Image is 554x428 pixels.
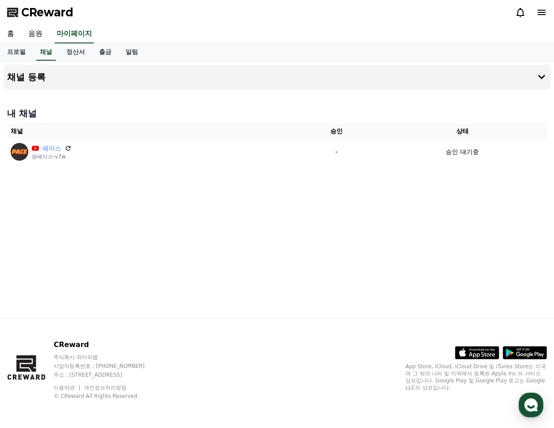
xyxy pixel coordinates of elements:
span: CReward [21,5,73,19]
a: 정산서 [59,44,92,61]
p: @페이스-v7w [32,153,72,160]
a: 이용약관 [53,385,81,391]
th: 승인 [295,123,378,139]
p: © CReward All Rights Reserved. [53,393,161,400]
a: 채널 [36,44,56,61]
img: 페이스 [11,143,28,161]
h4: 내 채널 [7,107,547,120]
p: 주소 : [STREET_ADDRESS] [53,371,161,378]
button: 채널 등록 [4,65,550,89]
a: 알림 [118,44,145,61]
a: 출금 [92,44,118,61]
p: CReward [53,339,161,350]
p: App Store, iCloud, iCloud Drive 및 iTunes Store는 미국과 그 밖의 나라 및 지역에서 등록된 Apple Inc.의 서비스 상표입니다. Goo... [405,363,547,391]
a: 페이스 [42,144,61,153]
p: - [299,147,374,157]
th: 채널 [7,123,295,139]
p: 주식회사 와이피랩 [53,354,161,361]
h4: 채널 등록 [7,72,46,82]
p: 사업자등록번호 : [PHONE_NUMBER] [53,362,161,370]
a: CReward [7,5,73,19]
p: 승인 대기중 [446,147,478,157]
a: 개인정보처리방침 [84,385,126,391]
a: 음원 [21,25,50,43]
a: 마이페이지 [55,25,94,43]
th: 상태 [378,123,547,139]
